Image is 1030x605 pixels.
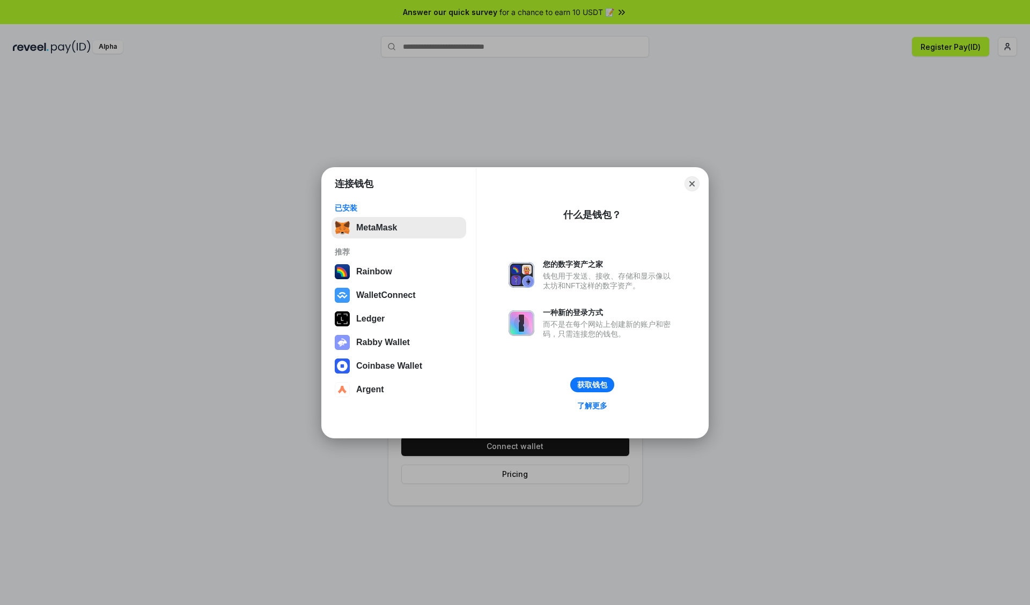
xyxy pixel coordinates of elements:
[335,264,350,279] img: svg+xml,%3Csvg%20width%3D%22120%22%20height%3D%22120%22%20viewBox%3D%220%200%20120%20120%22%20fil...
[332,217,466,238] button: MetaMask
[356,223,397,233] div: MetaMask
[335,220,350,235] img: svg+xml,%3Csvg%20fill%3D%22none%22%20height%3D%2233%22%20viewBox%3D%220%200%2035%2033%22%20width%...
[509,262,534,288] img: svg+xml,%3Csvg%20xmlns%3D%22http%3A%2F%2Fwww.w3.org%2F2000%2Fsvg%22%20fill%3D%22none%22%20viewBox...
[685,176,700,191] button: Close
[543,259,676,269] div: 您的数字资产之家
[356,314,385,324] div: Ledger
[509,310,534,336] img: svg+xml,%3Csvg%20xmlns%3D%22http%3A%2F%2Fwww.w3.org%2F2000%2Fsvg%22%20fill%3D%22none%22%20viewBox...
[335,177,373,190] h1: 连接钱包
[332,332,466,353] button: Rabby Wallet
[356,361,422,371] div: Coinbase Wallet
[577,401,607,410] div: 了解更多
[332,379,466,400] button: Argent
[570,377,614,392] button: 获取钱包
[335,335,350,350] img: svg+xml,%3Csvg%20xmlns%3D%22http%3A%2F%2Fwww.w3.org%2F2000%2Fsvg%22%20fill%3D%22none%22%20viewBox...
[356,338,410,347] div: Rabby Wallet
[356,267,392,277] div: Rainbow
[543,308,676,317] div: 一种新的登录方式
[335,311,350,326] img: svg+xml,%3Csvg%20xmlns%3D%22http%3A%2F%2Fwww.w3.org%2F2000%2Fsvg%22%20width%3D%2228%22%20height%3...
[332,355,466,377] button: Coinbase Wallet
[335,358,350,374] img: svg+xml,%3Csvg%20width%3D%2228%22%20height%3D%2228%22%20viewBox%3D%220%200%2028%2028%22%20fill%3D...
[543,271,676,290] div: 钱包用于发送、接收、存储和显示像以太坊和NFT这样的数字资产。
[335,203,463,213] div: 已安装
[356,385,384,394] div: Argent
[335,382,350,397] img: svg+xml,%3Csvg%20width%3D%2228%22%20height%3D%2228%22%20viewBox%3D%220%200%2028%2028%22%20fill%3D...
[577,380,607,390] div: 获取钱包
[332,261,466,282] button: Rainbow
[335,288,350,303] img: svg+xml,%3Csvg%20width%3D%2228%22%20height%3D%2228%22%20viewBox%3D%220%200%2028%2028%22%20fill%3D...
[543,319,676,339] div: 而不是在每个网站上创建新的账户和密码，只需连接您的钱包。
[332,285,466,306] button: WalletConnect
[332,308,466,330] button: Ledger
[563,208,621,221] div: 什么是钱包？
[571,399,614,413] a: 了解更多
[356,290,416,300] div: WalletConnect
[335,247,463,257] div: 推荐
